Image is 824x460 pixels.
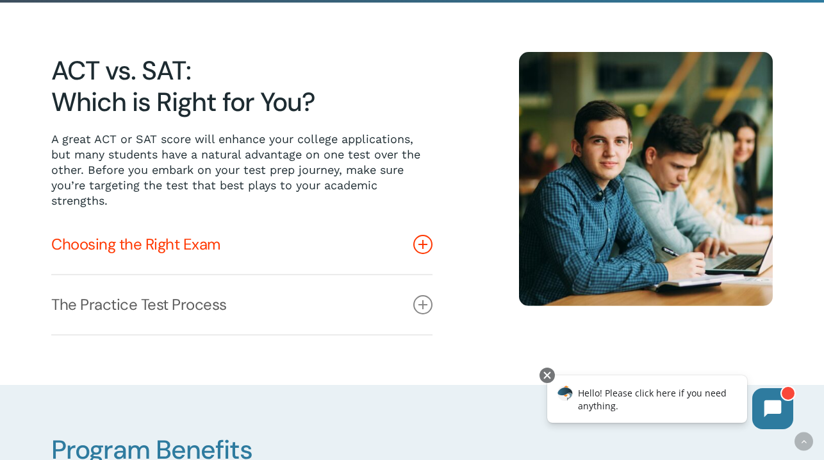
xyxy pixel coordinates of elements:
[534,365,806,442] iframe: Chatbot
[51,215,433,274] a: Choosing the Right Exam
[519,52,773,306] img: Happy Students 14
[51,132,433,209] p: A great ACT or SAT score will enhance your college applications, but many students have a natural...
[51,55,433,119] h2: ACT vs. SAT: Which is Right for You?
[51,275,433,334] a: The Practice Test Process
